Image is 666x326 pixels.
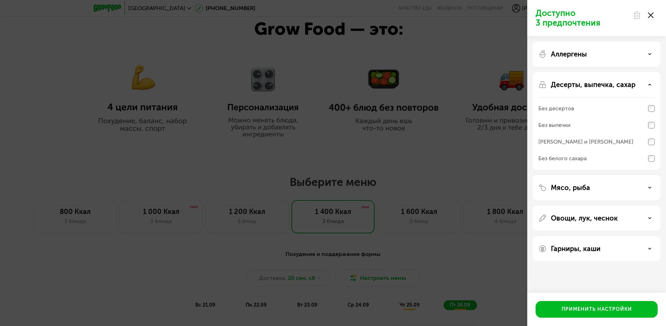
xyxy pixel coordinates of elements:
p: Десерты, выпечка, сахар [551,80,635,89]
div: Без выпечки [538,121,571,129]
p: Мясо, рыба [551,183,590,192]
div: Применить настройки [562,306,632,313]
p: Овощи, лук, чеснок [551,214,618,222]
div: Без белого сахара [538,154,587,163]
div: Без десертов [538,104,574,113]
p: Доступно 3 предпочтения [536,8,629,28]
p: Аллергены [551,50,587,58]
div: [PERSON_NAME] и [PERSON_NAME] [538,138,633,146]
p: Гарниры, каши [551,244,600,253]
button: Применить настройки [536,301,658,318]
